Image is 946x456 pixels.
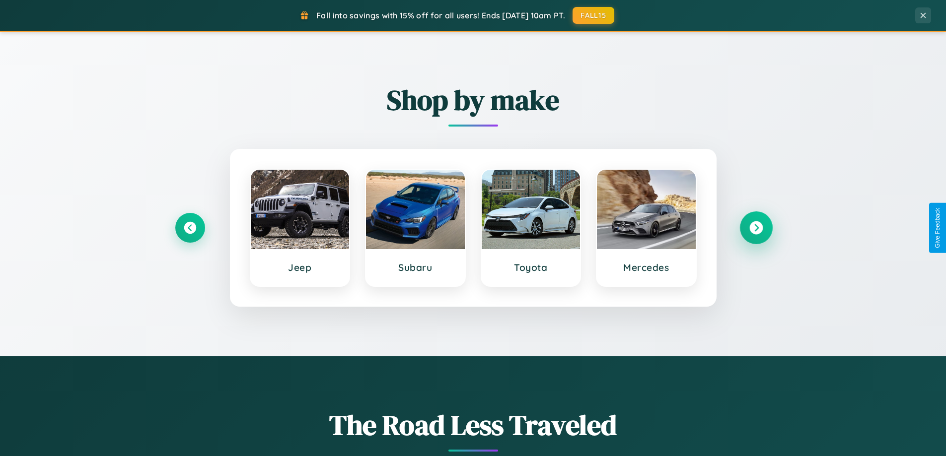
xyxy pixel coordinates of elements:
[573,7,614,24] button: FALL15
[934,208,941,248] div: Give Feedback
[316,10,565,20] span: Fall into savings with 15% off for all users! Ends [DATE] 10am PT.
[175,81,771,119] h2: Shop by make
[376,261,455,273] h3: Subaru
[607,261,686,273] h3: Mercedes
[492,261,571,273] h3: Toyota
[261,261,340,273] h3: Jeep
[175,406,771,444] h1: The Road Less Traveled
